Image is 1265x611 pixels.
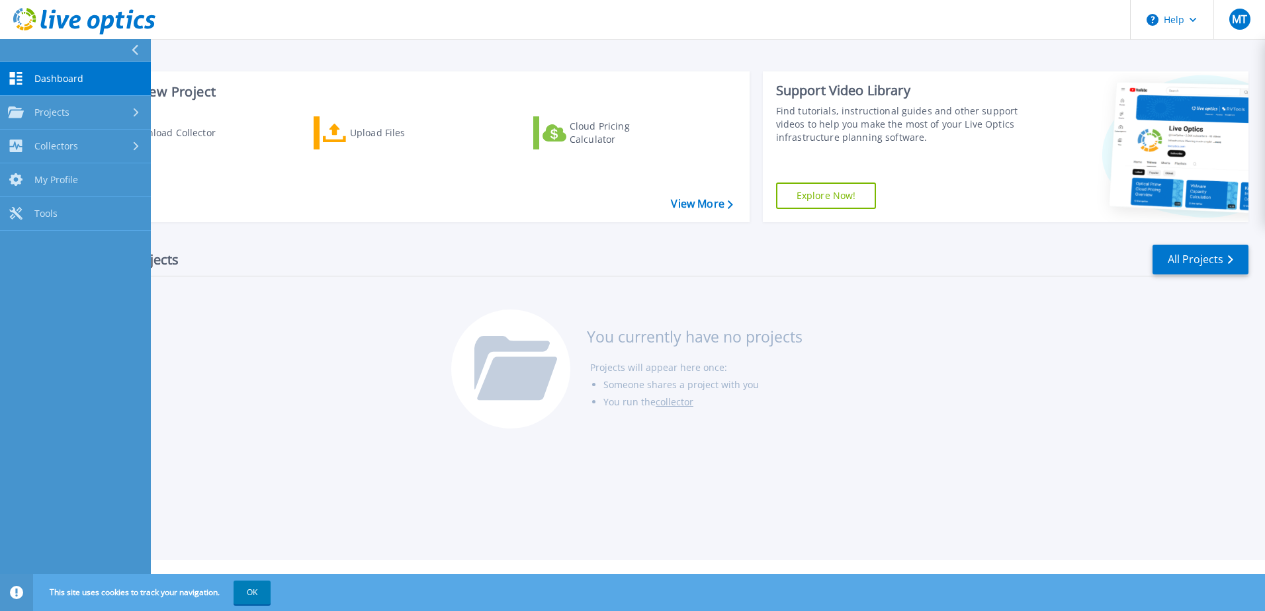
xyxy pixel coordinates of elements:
span: Dashboard [34,73,83,85]
a: View More [671,198,732,210]
div: Support Video Library [776,82,1024,99]
span: Collectors [34,140,78,152]
a: Cloud Pricing Calculator [533,116,681,149]
span: This site uses cookies to track your navigation. [36,581,271,604]
li: You run the [603,393,803,411]
li: Projects will appear here once: [590,359,803,376]
a: Download Collector [94,116,241,149]
a: collector [656,395,693,408]
a: Explore Now! [776,183,877,209]
a: All Projects [1153,245,1248,274]
div: Upload Files [350,120,456,146]
li: Someone shares a project with you [603,376,803,393]
button: OK [234,581,271,604]
span: MT [1232,14,1247,24]
span: My Profile [34,174,78,186]
h3: You currently have no projects [587,329,803,344]
span: Projects [34,106,69,118]
h3: Start a New Project [94,85,732,99]
span: Tools [34,208,58,220]
div: Download Collector [128,120,234,146]
a: Upload Files [314,116,461,149]
div: Cloud Pricing Calculator [570,120,676,146]
div: Find tutorials, instructional guides and other support videos to help you make the most of your L... [776,104,1024,144]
